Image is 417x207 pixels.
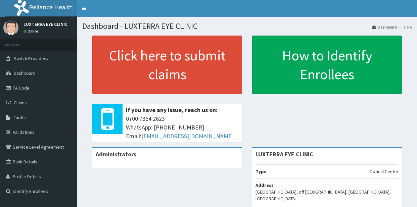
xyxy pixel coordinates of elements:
b: If you have any issue, reach us on: [126,106,218,114]
b: Administrators [96,150,136,158]
p: LUXTERRA EYE CLINIC [24,22,67,27]
p: [GEOGRAPHIC_DATA], off [GEOGRAPHIC_DATA], [GEOGRAPHIC_DATA], [GEOGRAPHIC_DATA]. [256,189,399,202]
span: Claims [14,100,27,106]
h1: Dashboard - LUXTERRA EYE CLINIC [82,22,412,31]
img: User Image [3,20,18,35]
a: How to Identify Enrollees [252,36,402,94]
b: Type [256,168,267,174]
a: Online [24,29,40,34]
a: Dashboard [372,24,397,30]
span: 0700 7354 2623 WhatsApp: [PHONE_NUMBER] Email: [126,114,239,140]
span: Tariffs [14,114,26,120]
span: Switch Providers [14,55,48,61]
li: Here [398,24,412,30]
a: Click here to submit claims [92,36,242,94]
a: [EMAIL_ADDRESS][DOMAIN_NAME] [141,132,234,140]
strong: LUXTERRA EYE CLINIC [256,150,313,158]
span: Dashboard [14,70,36,76]
p: Optical Center [369,168,399,175]
b: Address [256,182,274,188]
